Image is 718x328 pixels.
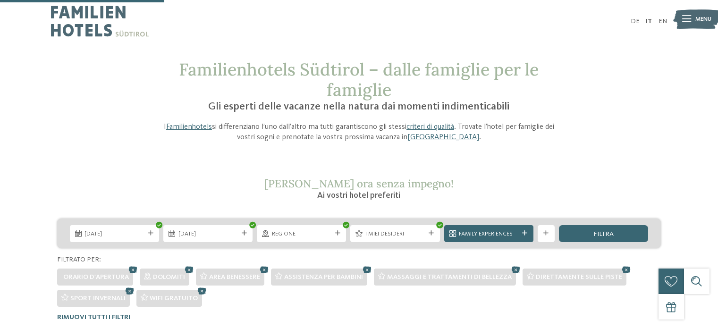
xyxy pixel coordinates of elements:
span: Direttamente sulle piste [536,274,622,280]
span: Massaggi e trattamenti di bellezza [387,274,512,280]
span: Menu [695,15,711,24]
a: DE [631,18,640,25]
span: Regione [272,230,331,238]
span: Area benessere [209,274,260,280]
a: Familienhotels [166,123,212,131]
p: I si differenziano l’uno dall’altro ma tutti garantiscono gli stessi . Trovate l’hotel per famigl... [157,122,561,143]
span: [DATE] [178,230,238,238]
span: Familienhotels Südtirol – dalle famiglie per le famiglie [179,59,539,101]
span: WiFi gratuito [150,295,198,302]
span: [DATE] [84,230,144,238]
a: IT [646,18,652,25]
span: I miei desideri [365,230,425,238]
span: Filtrato per: [57,256,101,263]
span: Orario d'apertura [63,274,129,280]
span: Sport invernali [70,295,126,302]
span: Rimuovi tutti i filtri [57,314,130,320]
span: Dolomiti [153,274,185,280]
a: EN [659,18,667,25]
a: [GEOGRAPHIC_DATA] [407,134,479,141]
span: Gli esperti delle vacanze nella natura dai momenti indimenticabili [208,101,509,112]
span: Assistenza per bambini [284,274,363,280]
span: Family Experiences [459,230,518,238]
span: [PERSON_NAME] ora senza impegno! [264,177,454,190]
span: filtra [593,231,614,237]
a: criteri di qualità [406,123,454,131]
span: Ai vostri hotel preferiti [317,191,400,200]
